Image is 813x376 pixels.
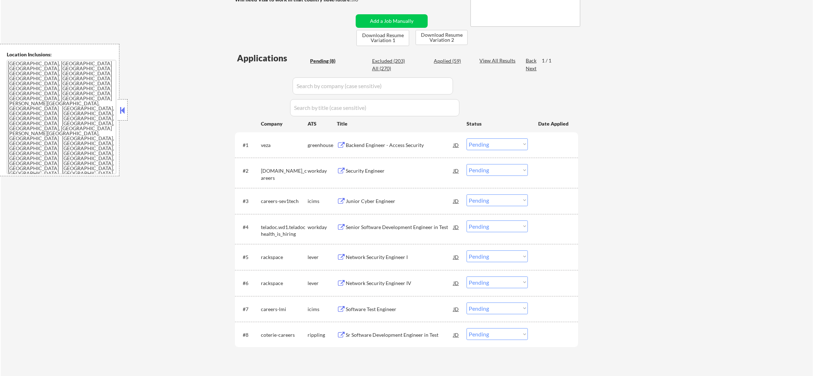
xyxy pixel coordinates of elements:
[243,224,255,231] div: #4
[434,57,469,65] div: Applied (59)
[308,254,337,261] div: lever
[308,167,337,174] div: workday
[237,54,308,62] div: Applications
[308,280,337,287] div: lever
[308,142,337,149] div: greenhouse
[542,57,558,64] div: 1 / 1
[308,224,337,231] div: workday
[453,276,460,289] div: JD
[372,57,408,65] div: Excluded (203)
[453,138,460,151] div: JD
[453,194,460,207] div: JD
[346,198,453,205] div: Junior Cyber Engineer
[346,254,453,261] div: Network Security Engineer I
[308,120,337,127] div: ATS
[261,331,308,339] div: coterie-careers
[453,250,460,263] div: JD
[416,30,468,45] button: Download Resume Variation 2
[7,51,117,58] div: Location Inclusions:
[346,306,453,313] div: Software Test Engineer
[346,280,453,287] div: Network Security Engineer IV
[453,220,460,233] div: JD
[310,57,346,65] div: Pending (8)
[346,331,453,339] div: Sr Software Development Engineer in Test
[346,167,453,174] div: Security Engineer
[538,120,570,127] div: Date Applied
[467,117,528,130] div: Status
[243,198,255,205] div: #3
[261,224,308,238] div: teladoc.wd1.teladochealth_is_hiring
[290,99,459,116] input: Search by title (case sensitive)
[261,167,308,181] div: [DOMAIN_NAME]_careers
[243,306,255,313] div: #7
[261,280,308,287] div: rackspace
[346,224,453,231] div: Senior Software Development Engineer in Test
[337,120,460,127] div: Title
[453,303,460,315] div: JD
[293,77,453,95] input: Search by company (case sensitive)
[261,142,308,149] div: veza
[261,254,308,261] div: rackspace
[526,57,537,64] div: Back
[372,65,408,72] div: All (270)
[526,65,537,72] div: Next
[261,306,308,313] div: careers-lmi
[479,57,518,64] div: View All Results
[453,164,460,177] div: JD
[308,306,337,313] div: icims
[453,328,460,341] div: JD
[243,331,255,339] div: #8
[261,120,308,127] div: Company
[243,142,255,149] div: #1
[346,142,453,149] div: Backend Engineer - Access Security
[243,167,255,174] div: #2
[356,30,409,46] button: Download Resume Variation 1
[356,14,428,28] button: Add a Job Manually
[261,198,308,205] div: careers-sev1tech
[308,331,337,339] div: rippling
[243,254,255,261] div: #5
[243,280,255,287] div: #6
[308,198,337,205] div: icims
